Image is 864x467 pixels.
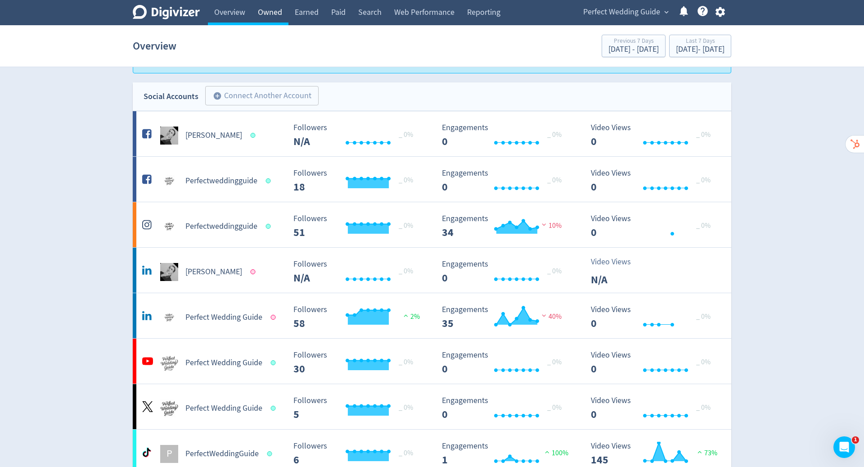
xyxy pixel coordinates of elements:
[540,221,549,228] img: negative-performance.svg
[586,442,721,466] svg: Video Views 145
[591,256,643,268] p: Video Views
[160,354,178,372] img: Perfect Wedding Guide undefined
[160,308,178,326] img: Perfect Wedding Guide undefined
[695,449,704,455] img: positive-performance.svg
[133,32,176,60] h1: Overview
[160,399,178,417] img: Perfect Wedding Guide undefined
[213,91,222,100] span: add_circle
[580,5,671,19] button: Perfect Wedding Guide
[399,267,413,276] span: _ 0%
[267,451,275,456] span: Data last synced: 28 Aug 2025, 6:01pm (AEST)
[547,267,562,276] span: _ 0%
[289,305,424,329] svg: Followers 58
[289,260,424,284] svg: Followers N/A
[271,360,279,365] span: Data last synced: 28 Aug 2025, 6:01pm (AEST)
[586,169,721,193] svg: Video Views 0
[676,38,724,45] div: Last 7 Days
[401,312,420,321] span: 2%
[437,260,572,284] svg: Engagements 0
[602,35,666,57] button: Previous 7 Days[DATE] - [DATE]
[586,351,721,375] svg: Video Views 0
[271,315,279,320] span: Data last synced: 28 Aug 2025, 4:02pm (AEST)
[133,339,731,384] a: Perfect Wedding Guide undefinedPerfect Wedding Guide Followers 30 Followers 30 _ 0% Engagements 0...
[437,305,572,329] svg: Engagements 35
[833,436,855,458] iframe: Intercom live chat
[133,248,731,293] a: Clayton Gallagher undefined[PERSON_NAME] Followers N/A Followers N/A _ 0% Engagements 0 Engagemen...
[133,157,731,202] a: Perfectweddingguide undefinedPerfectweddingguide Followers 18 Followers 18 _ 0% Engagements 0 Eng...
[185,221,257,232] h5: Perfectweddingguide
[144,90,198,103] div: Social Accounts
[185,130,242,141] h5: [PERSON_NAME]
[540,312,562,321] span: 40%
[401,312,410,319] img: positive-performance.svg
[547,358,562,367] span: _ 0%
[547,403,562,412] span: _ 0%
[586,396,721,420] svg: Video Views 0
[399,403,413,412] span: _ 0%
[198,87,319,106] a: Connect Another Account
[133,384,731,429] a: Perfect Wedding Guide undefinedPerfect Wedding Guide Followers 5 Followers 5 _ 0% Engagements 0 E...
[160,263,178,281] img: Clayton Gallagher undefined
[133,202,731,247] a: Perfectweddingguide undefinedPerfectweddingguide Followers 51 Followers 51 _ 0% Engagements 34 En...
[608,38,659,45] div: Previous 7 Days
[586,214,721,238] svg: Video Views 0
[591,272,643,288] p: N/A
[696,221,711,230] span: _ 0%
[205,86,319,106] button: Connect Another Account
[696,130,711,139] span: _ 0%
[662,8,670,16] span: expand_more
[540,221,562,230] span: 10%
[608,45,659,54] div: [DATE] - [DATE]
[586,123,721,147] svg: Video Views 0
[547,130,562,139] span: _ 0%
[399,176,413,185] span: _ 0%
[133,111,731,156] a: Clayton Gallagher undefined[PERSON_NAME] Followers N/A Followers N/A _ 0% Engagements 0 Engagemen...
[289,169,424,193] svg: Followers 18
[289,442,424,466] svg: Followers 6
[160,445,178,463] div: P
[696,358,711,367] span: _ 0%
[185,312,262,323] h5: Perfect Wedding Guide
[547,176,562,185] span: _ 0%
[437,442,572,466] svg: Engagements 1
[669,35,731,57] button: Last 7 Days[DATE]- [DATE]
[543,449,568,458] span: 100%
[437,351,572,375] svg: Engagements 0
[586,305,721,329] svg: Video Views 0
[185,449,259,459] h5: PerfectWeddingGuide
[540,312,549,319] img: negative-performance.svg
[160,218,178,236] img: Perfectweddingguide undefined
[289,396,424,420] svg: Followers 5
[185,267,242,277] h5: [PERSON_NAME]
[251,133,258,138] span: Data last synced: 28 Aug 2025, 6:01pm (AEST)
[583,5,660,19] span: Perfect Wedding Guide
[266,224,274,229] span: Data last synced: 28 Aug 2025, 6:01pm (AEST)
[160,127,178,145] img: Clayton Gallagher undefined
[399,449,413,458] span: _ 0%
[696,403,711,412] span: _ 0%
[437,214,572,238] svg: Engagements 34
[251,269,258,274] span: Data last synced: 28 Aug 2025, 4:02pm (AEST)
[695,449,717,458] span: 73%
[185,403,262,414] h5: Perfect Wedding Guide
[543,449,552,455] img: positive-performance.svg
[160,172,178,190] img: Perfectweddingguide undefined
[399,221,413,230] span: _ 0%
[271,406,279,411] span: Data last synced: 28 Aug 2025, 6:02pm (AEST)
[852,436,859,444] span: 1
[696,312,711,321] span: _ 0%
[696,176,711,185] span: _ 0%
[289,123,424,147] svg: Followers N/A
[185,358,262,368] h5: Perfect Wedding Guide
[289,351,424,375] svg: Followers 30
[399,130,413,139] span: _ 0%
[399,358,413,367] span: _ 0%
[437,123,572,147] svg: Engagements 0
[185,176,257,186] h5: Perfectweddingguide
[437,169,572,193] svg: Engagements 0
[133,293,731,338] a: Perfect Wedding Guide undefinedPerfect Wedding Guide Followers 58 Followers 58 2% Engagements 35 ...
[437,396,572,420] svg: Engagements 0
[289,214,424,238] svg: Followers 51
[676,45,724,54] div: [DATE] - [DATE]
[266,178,274,183] span: Data last synced: 28 Aug 2025, 6:01pm (AEST)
